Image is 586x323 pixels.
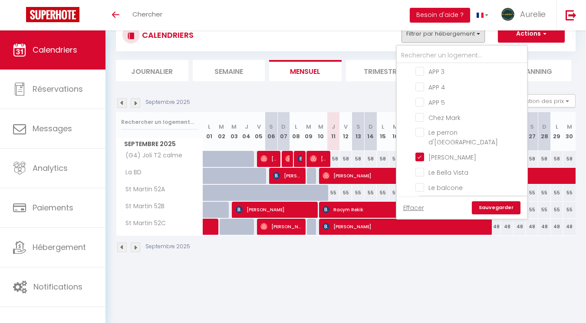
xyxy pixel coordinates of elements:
div: 48 [514,219,526,235]
span: Calendriers [33,44,77,55]
div: 55 [538,202,551,218]
span: St Martin 52B [118,202,167,211]
th: 10 [315,112,327,151]
div: 58 [526,151,538,167]
th: 13 [352,112,365,151]
div: 58 [538,151,551,167]
abbr: M [393,123,398,131]
div: 55 [526,185,538,201]
th: 02 [215,112,228,151]
abbr: D [281,123,286,131]
div: 48 [526,219,538,235]
img: Super Booking [26,7,79,22]
a: Sauvegarder [472,201,520,214]
li: Semaine [193,60,265,81]
div: 58 [339,151,352,167]
span: Aurelie [520,9,546,20]
span: La BD [118,168,150,177]
button: Besoin d'aide ? [410,8,470,23]
abbr: D [542,123,546,131]
th: 05 [253,112,265,151]
th: 06 [265,112,278,151]
img: ... [501,8,514,21]
div: 55 [389,185,402,201]
input: Rechercher un logement... [121,114,198,130]
button: Filtrer par hébergement [402,25,485,43]
th: 03 [228,112,240,151]
div: 55 [563,202,576,218]
a: Effacer [403,203,424,213]
span: [PERSON_NAME] [273,167,303,184]
span: [PERSON_NAME] [323,218,491,235]
h3: CALENDRIERS [140,25,194,45]
div: Filtrer par hébergement [396,45,528,220]
div: 55 [538,185,551,201]
div: 55 [551,202,563,218]
iframe: Chat [549,284,579,316]
abbr: S [269,123,273,131]
span: [DEMOGRAPHIC_DATA][PERSON_NAME] [298,150,302,167]
abbr: M [318,123,323,131]
p: Septembre 2025 [145,243,190,251]
span: St Martin 52A [118,185,167,194]
abbr: D [369,123,373,131]
span: APP 5 [428,98,445,107]
th: 28 [538,112,551,151]
th: 30 [563,112,576,151]
abbr: L [382,123,384,131]
abbr: L [556,123,558,131]
li: Journalier [116,60,188,81]
th: 04 [240,112,253,151]
th: 29 [551,112,563,151]
abbr: J [245,123,248,131]
abbr: S [530,123,534,131]
div: 48 [489,219,501,235]
abbr: V [344,123,348,131]
div: 58 [352,151,365,167]
div: 48 [501,219,514,235]
div: 55 [563,185,576,201]
img: logout [566,10,576,20]
span: [PERSON_NAME] [310,150,327,167]
div: 48 [551,219,563,235]
div: 55 [526,202,538,218]
abbr: M [219,123,224,131]
div: 55 [364,185,377,201]
div: 55 [551,185,563,201]
th: 27 [526,112,538,151]
span: Réservations [33,83,83,94]
div: 48 [563,219,576,235]
div: 55 [352,185,365,201]
li: Planning [499,60,572,81]
div: 58 [563,151,576,167]
span: Messages [33,123,72,134]
button: Ouvrir le widget de chat LiveChat [7,3,33,30]
th: 01 [203,112,216,151]
span: [PERSON_NAME] [260,218,303,235]
abbr: L [295,123,297,131]
span: Hébergement [33,242,86,253]
span: (G4) Joli T2 calme [118,151,184,160]
abbr: J [332,123,335,131]
div: 55 [377,185,389,201]
span: [PERSON_NAME] [236,201,316,218]
th: 16 [389,112,402,151]
div: 58 [551,151,563,167]
span: Chercher [132,10,162,19]
button: Gestion des prix [511,94,576,107]
span: Septembre 2025 [116,138,203,150]
abbr: V [257,123,261,131]
span: Chez Mark [428,113,461,122]
span: APP 4 [428,83,445,92]
th: 11 [327,112,340,151]
abbr: L [208,123,211,131]
div: 55 [339,185,352,201]
button: Actions [498,25,565,43]
th: 07 [277,112,290,151]
span: Analytics [33,163,68,173]
div: 58 [364,151,377,167]
span: Notifications [33,281,82,292]
span: [PERSON_NAME] [260,150,277,167]
th: 08 [290,112,303,151]
div: 58 [377,151,389,167]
